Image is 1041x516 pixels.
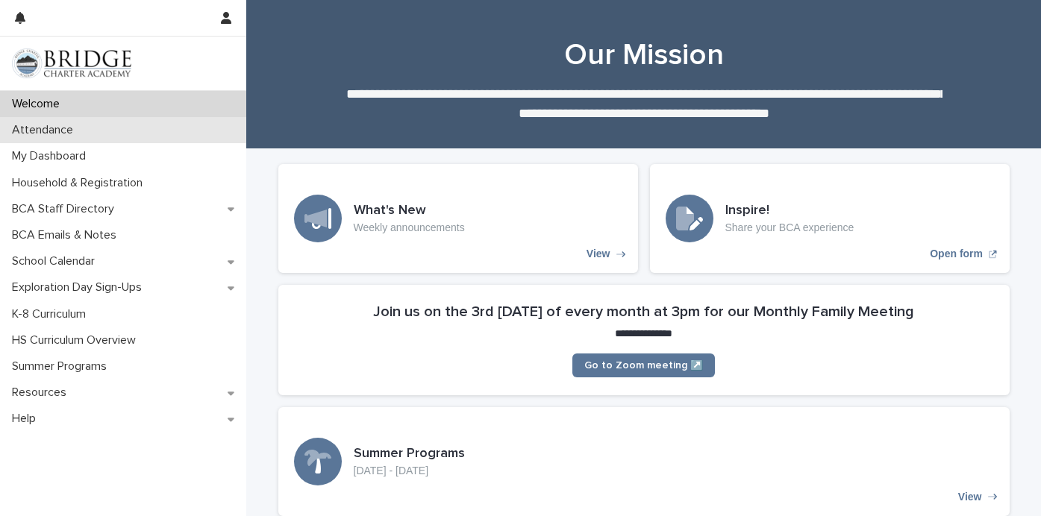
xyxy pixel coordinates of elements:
p: Household & Registration [6,176,154,190]
p: BCA Staff Directory [6,202,126,216]
a: View [278,407,1010,516]
h3: What's New [354,203,465,219]
h2: Join us on the 3rd [DATE] of every month at 3pm for our Monthly Family Meeting [373,303,914,321]
p: My Dashboard [6,149,98,163]
p: View [587,248,610,260]
p: Summer Programs [6,359,119,374]
p: BCA Emails & Notes [6,228,128,242]
p: Weekly announcements [354,221,465,234]
h3: Summer Programs [354,446,465,462]
p: Welcome [6,97,72,111]
p: Resources [6,386,78,400]
p: Open form [930,248,983,260]
p: School Calendar [6,254,107,268]
span: Go to Zoom meeting ↗️ [584,360,703,371]
p: K-8 Curriculum [6,307,98,321]
h1: Our Mission [278,37,1010,73]
p: View [958,491,982,503]
h3: Inspire! [725,203,854,219]
img: V1C1m3IdTEidaUdm9Hs0 [12,48,131,78]
p: Attendance [6,123,85,137]
a: Go to Zoom meeting ↗️ [572,353,715,377]
p: Exploration Day Sign-Ups [6,280,154,295]
p: Share your BCA experience [725,221,854,234]
p: HS Curriculum Overview [6,333,148,347]
a: Open form [650,164,1010,273]
p: Help [6,412,48,426]
p: [DATE] - [DATE] [354,465,465,477]
a: View [278,164,638,273]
